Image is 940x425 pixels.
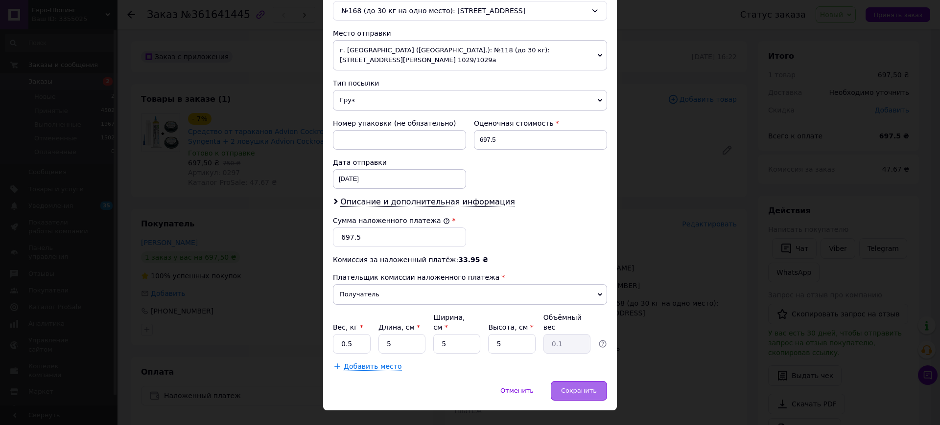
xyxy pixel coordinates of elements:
[333,255,607,265] div: Комиссия за наложенный платёж:
[333,323,363,331] label: Вес, кг
[333,1,607,21] div: №168 (до 30 кг на одно место): [STREET_ADDRESS]
[333,90,607,111] span: Груз
[333,118,466,128] div: Номер упаковки (не обязательно)
[458,256,488,264] span: 33.95 ₴
[333,40,607,70] span: г. [GEOGRAPHIC_DATA] ([GEOGRAPHIC_DATA].): №118 (до 30 кг): [STREET_ADDRESS][PERSON_NAME] 1029/1029а
[561,387,597,394] span: Сохранить
[433,313,465,331] label: Ширина, см
[333,284,607,305] span: Получатель
[378,323,420,331] label: Длина, см
[474,118,607,128] div: Оценочная стоимость
[500,387,534,394] span: Отменить
[340,197,515,207] span: Описание и дополнительная информация
[344,362,402,371] span: Добавить место
[333,29,391,37] span: Место отправки
[333,217,450,224] label: Сумма наложенного платежа
[488,323,533,331] label: Высота, см
[333,79,379,87] span: Тип посылки
[543,313,590,332] div: Объёмный вес
[333,157,466,167] div: Дата отправки
[333,273,499,281] span: Плательщик комиссии наложенного платежа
